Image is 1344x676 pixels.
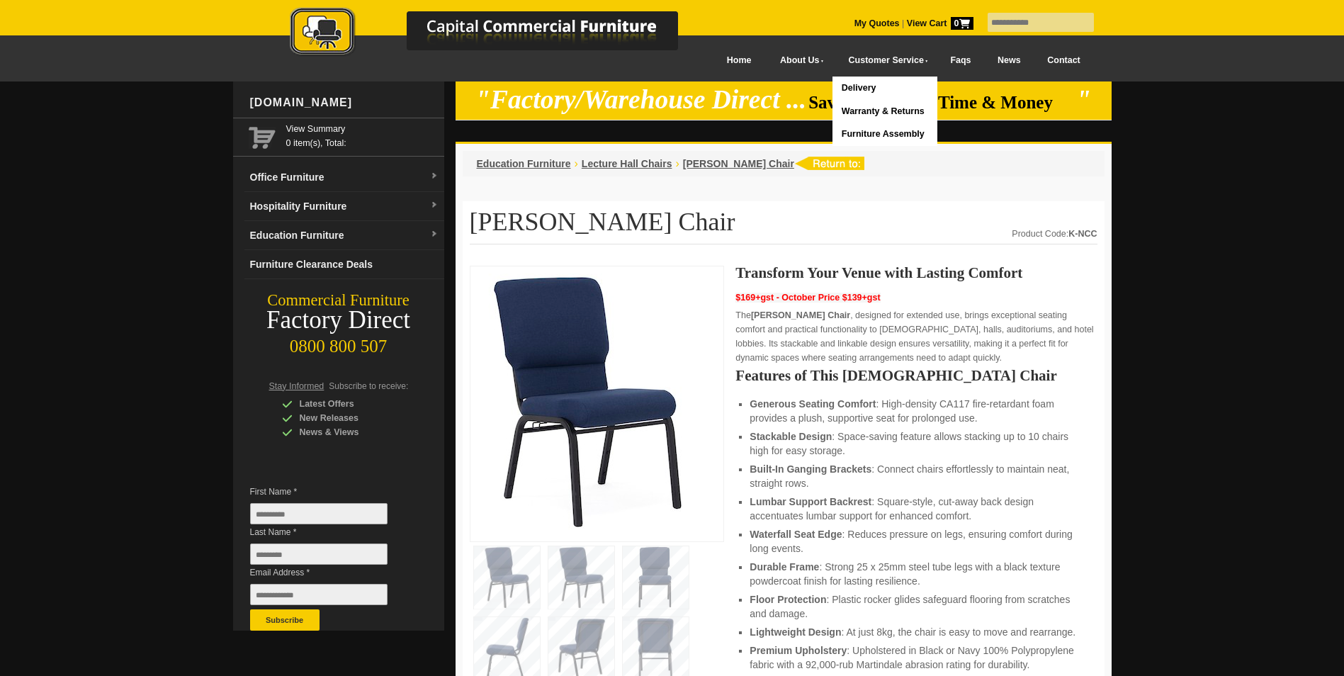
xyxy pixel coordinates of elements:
div: New Releases [282,411,417,425]
img: Capital Commercial Furniture Logo [251,7,747,59]
span: First Name * [250,485,409,499]
li: : Square-style, cut-away back design accentuates lumbar support for enhanced comfort. [750,495,1083,523]
strong: $169+gst - October Price $139+gst [735,293,880,303]
li: : Plastic rocker glides safeguard flooring from scratches and damage. [750,592,1083,621]
a: Customer Service [832,45,937,77]
strong: Lightweight Design [750,626,841,638]
a: Faqs [937,45,985,77]
strong: Premium Upholstery [750,645,847,656]
span: Subscribe to receive: [329,381,408,391]
span: Stay Informed [269,381,324,391]
li: : At just 8kg, the chair is easy to move and rearrange. [750,625,1083,639]
a: Furniture Clearance Deals [244,250,444,279]
a: Warranty & Returns [832,100,937,123]
strong: Generous Seating Comfort [750,398,876,410]
a: Delivery [832,77,937,100]
a: Contact [1034,45,1093,77]
a: My Quotes [854,18,900,28]
span: 0 item(s), Total: [286,122,439,148]
li: : Space-saving feature allows stacking up to 10 chairs high for easy storage. [750,429,1083,458]
li: : Reduces pressure on legs, ensuring comfort during long events. [750,527,1083,556]
img: dropdown [430,230,439,239]
input: Last Name * [250,543,388,565]
span: Last Name * [250,525,409,539]
span: Saving You Both Time & Money [808,93,1074,112]
input: First Name * [250,503,388,524]
a: Capital Commercial Furniture Logo [251,7,747,63]
p: The , designed for extended use, brings exceptional seating comfort and practical functionality t... [735,308,1097,365]
button: Subscribe [250,609,320,631]
li: : Strong 25 x 25mm steel tube legs with a black texture powdercoat finish for lasting resilience. [750,560,1083,588]
strong: Stackable Design [750,431,832,442]
a: News [984,45,1034,77]
a: Lecture Hall Chairs [582,158,672,169]
em: " [1076,85,1091,114]
h2: Transform Your Venue with Lasting Comfort [735,266,1097,280]
li: : Upholstered in Black or Navy 100% Polypropylene fabric with a 92,000-rub Martindale abrasion ra... [750,643,1083,672]
a: Hospitality Furnituredropdown [244,192,444,221]
img: dropdown [430,201,439,210]
strong: Waterfall Seat Edge [750,529,842,540]
strong: K-NCC [1068,229,1097,239]
strong: View Cart [907,18,973,28]
img: Noah Church Chair, fabric upholstery, steel frame, linkable, for congregations [478,274,690,530]
strong: [PERSON_NAME] Chair [751,310,850,320]
span: Email Address * [250,565,409,580]
span: 0 [951,17,973,30]
a: Education Furniture [477,158,571,169]
li: › [575,157,578,171]
div: Commercial Furniture [233,291,444,310]
h2: Features of This [DEMOGRAPHIC_DATA] Chair [735,368,1097,383]
input: Email Address * [250,584,388,605]
strong: Built-In Ganging Brackets [750,463,871,475]
a: Furniture Assembly [832,123,937,146]
li: › [675,157,679,171]
img: dropdown [430,172,439,181]
a: [PERSON_NAME] Chair [683,158,794,169]
div: News & Views [282,425,417,439]
div: Latest Offers [282,397,417,411]
a: About Us [764,45,832,77]
div: [DOMAIN_NAME] [244,81,444,124]
strong: Floor Protection [750,594,826,605]
li: : Connect chairs effortlessly to maintain neat, straight rows. [750,462,1083,490]
a: View Cart0 [904,18,973,28]
a: Office Furnituredropdown [244,163,444,192]
h1: [PERSON_NAME] Chair [470,208,1097,244]
div: 0800 800 507 [233,329,444,356]
strong: Lumbar Support Backrest [750,496,871,507]
li: : High-density CA117 fire-retardant foam provides a plush, supportive seat for prolonged use. [750,397,1083,425]
a: View Summary [286,122,439,136]
img: return to [794,157,864,170]
div: Factory Direct [233,310,444,330]
em: "Factory/Warehouse Direct ... [475,85,806,114]
a: Education Furnituredropdown [244,221,444,250]
strong: Durable Frame [750,561,819,573]
div: Product Code: [1012,227,1097,241]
